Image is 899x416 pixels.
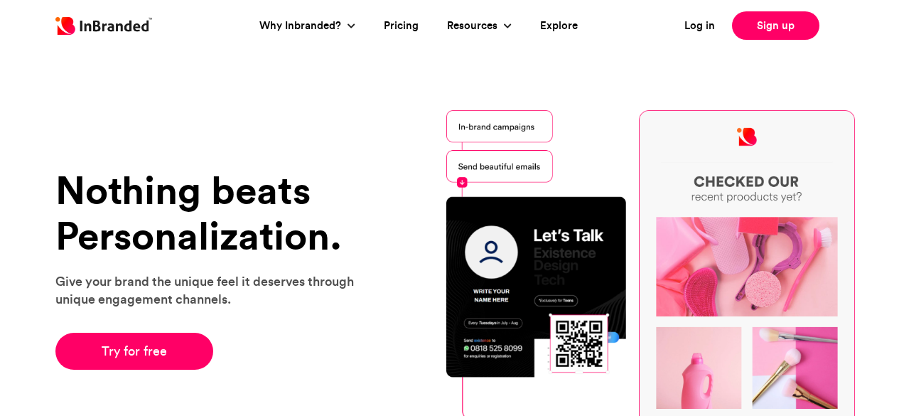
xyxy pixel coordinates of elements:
a: Pricing [384,18,419,34]
a: Log in [684,18,715,34]
h1: Nothing beats Personalization. [55,168,372,258]
img: Inbranded [55,17,152,35]
a: Resources [447,18,501,34]
a: Why Inbranded? [259,18,345,34]
p: Give your brand the unique feel it deserves through unique engagement channels. [55,272,372,308]
a: Try for free [55,333,214,370]
a: Sign up [732,11,819,40]
a: Explore [540,18,578,34]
